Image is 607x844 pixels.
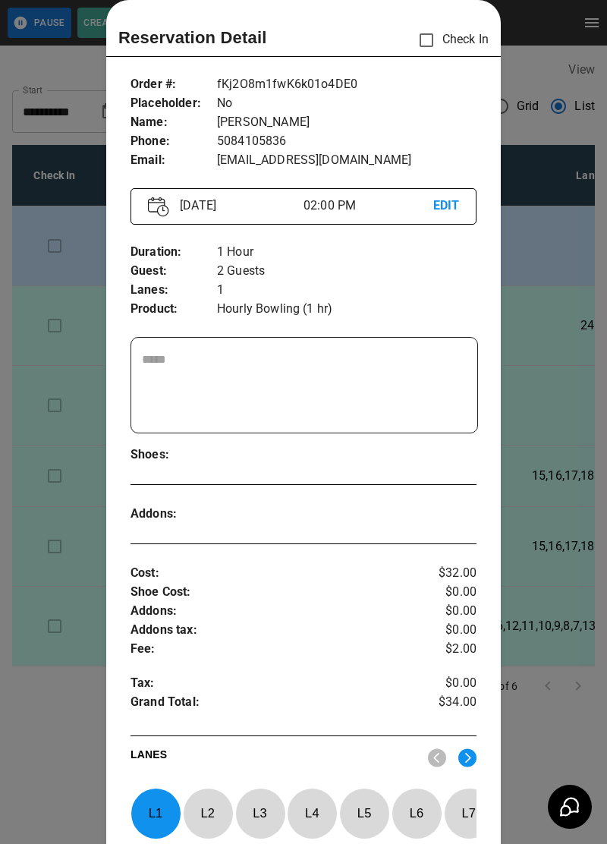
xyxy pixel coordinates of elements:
[217,300,476,319] p: Hourly Bowling (1 hr)
[131,151,217,170] p: Email :
[131,640,419,659] p: Fee :
[131,795,181,831] p: L 1
[131,94,217,113] p: Placeholder :
[444,795,494,831] p: L 7
[131,281,217,300] p: Lanes :
[131,602,419,621] p: Addons :
[339,795,389,831] p: L 5
[183,795,233,831] p: L 2
[419,621,476,640] p: $0.00
[287,795,337,831] p: L 4
[148,197,169,217] img: Vector
[131,505,217,524] p: Addons :
[131,243,217,262] p: Duration :
[303,197,433,215] p: 02:00 PM
[217,243,476,262] p: 1 Hour
[419,674,476,693] p: $0.00
[131,747,416,768] p: LANES
[131,300,217,319] p: Product :
[131,132,217,151] p: Phone :
[428,748,446,767] img: nav_left.svg
[217,151,476,170] p: [EMAIL_ADDRESS][DOMAIN_NAME]
[131,583,419,602] p: Shoe Cost :
[217,94,476,113] p: No
[131,446,217,465] p: Shoes :
[458,748,476,767] img: right.svg
[217,113,476,132] p: [PERSON_NAME]
[217,132,476,151] p: 5084105836
[419,602,476,621] p: $0.00
[118,25,267,50] p: Reservation Detail
[410,24,489,56] p: Check In
[217,262,476,281] p: 2 Guests
[419,693,476,716] p: $34.00
[174,197,303,215] p: [DATE]
[419,564,476,583] p: $32.00
[392,795,442,831] p: L 6
[433,197,459,216] p: EDIT
[131,621,419,640] p: Addons tax :
[131,564,419,583] p: Cost :
[131,113,217,132] p: Name :
[131,262,217,281] p: Guest :
[131,693,419,716] p: Grand Total :
[131,75,217,94] p: Order # :
[419,640,476,659] p: $2.00
[419,583,476,602] p: $0.00
[217,281,476,300] p: 1
[235,795,285,831] p: L 3
[217,75,476,94] p: fKj2O8m1fwK6k01o4DE0
[131,674,419,693] p: Tax :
